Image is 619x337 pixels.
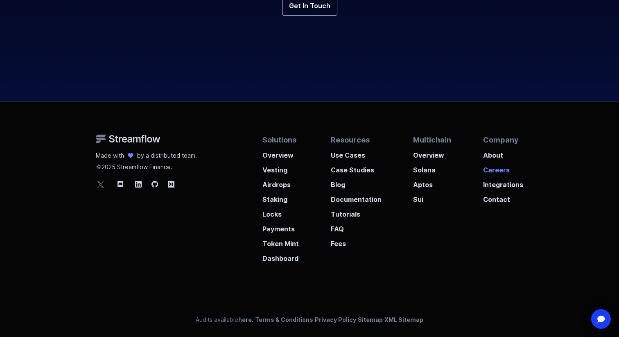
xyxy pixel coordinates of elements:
[331,160,382,175] a: Case Studies
[413,190,451,204] a: Sui
[483,160,523,175] a: Careers
[413,145,451,160] a: Overview
[413,160,451,175] a: Solana
[262,190,299,204] a: Staking
[331,219,382,234] a: FAQ
[315,316,356,323] a: Privacy Policy
[262,145,299,160] a: Overview
[483,134,523,145] p: Company
[483,190,523,204] a: Contact
[413,134,451,145] p: Multichain
[262,249,299,263] a: Dashboard
[262,175,299,190] a: Airdrops
[262,160,299,175] a: Vesting
[262,219,299,234] a: Payments
[331,145,382,160] a: Use Cases
[262,134,299,145] p: Solutions
[96,160,197,171] p: 2025 Streamflow Finance.
[331,134,382,145] p: Resources
[262,204,299,219] a: Locks
[137,152,197,160] p: by a distributed team.
[262,234,299,249] a: Token Mint
[331,190,382,204] a: Documentation
[96,134,160,143] img: Streamflow Logo
[413,175,451,190] a: Aptos
[196,316,423,324] p: Audits available · · · ·
[331,204,382,219] a: Tutorials
[591,309,611,329] div: Open Intercom Messenger
[384,316,423,323] a: XML Sitemap
[331,175,382,190] a: Blog
[331,234,382,249] a: Fees
[483,145,523,160] a: About
[96,152,124,160] p: Made with
[358,316,383,323] a: Sitemap
[483,175,523,190] a: Integrations
[255,316,313,323] a: Terms & Conditions
[238,316,253,323] a: here.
